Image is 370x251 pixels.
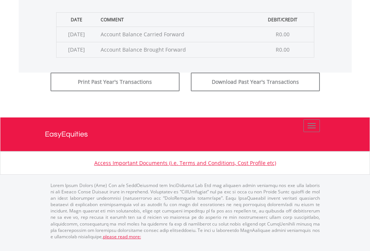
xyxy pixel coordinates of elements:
td: [DATE] [56,27,97,42]
th: Comment [97,12,252,27]
th: Debit/Credit [252,12,314,27]
p: Lorem Ipsum Dolors (Ame) Con a/e SeddOeiusmod tem InciDiduntut Lab Etd mag aliquaen admin veniamq... [51,182,320,240]
span: R0.00 [276,31,290,38]
button: Download Past Year's Transactions [191,73,320,91]
a: Access Important Documents (i.e. Terms and Conditions, Cost Profile etc) [94,159,276,166]
span: R0.00 [276,46,290,53]
th: Date [56,12,97,27]
a: please read more: [103,233,141,240]
button: Print Past Year's Transactions [51,73,180,91]
td: Account Balance Carried Forward [97,27,252,42]
td: [DATE] [56,42,97,57]
a: EasyEquities [45,117,325,151]
td: Account Balance Brought Forward [97,42,252,57]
